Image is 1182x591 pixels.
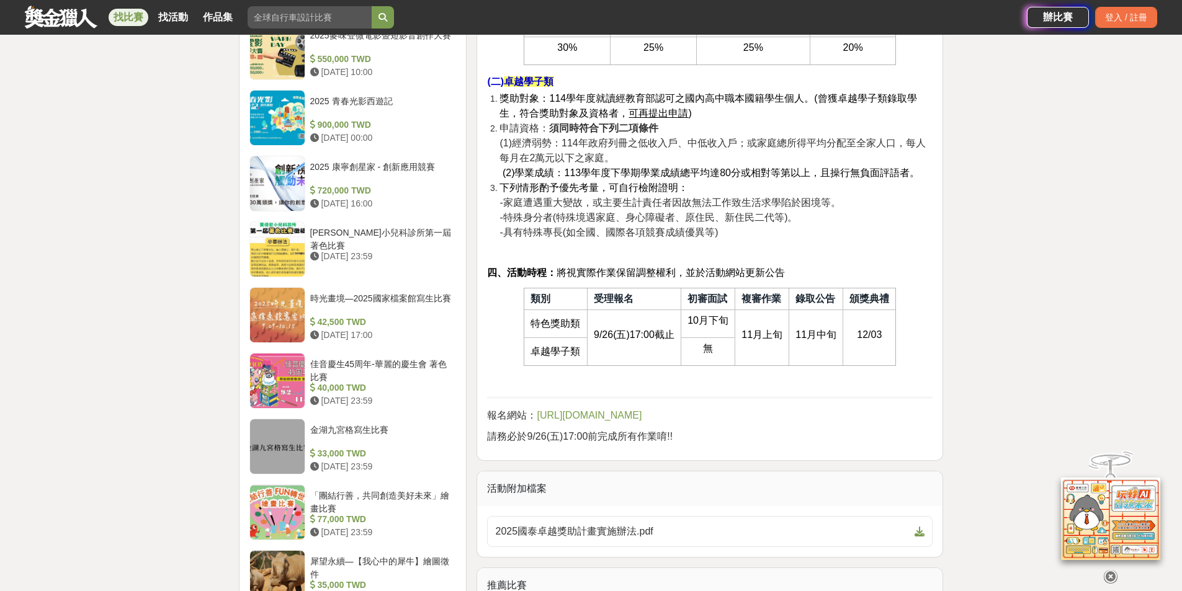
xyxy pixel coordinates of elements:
span: [URL][DOMAIN_NAME] [537,410,642,420]
span: 12/03 [857,329,882,340]
span: 將視實際作業保留調整權利，並於活動網站更新公告 [487,267,785,278]
span: 下列情形酌予優先考量，可自行檢附證明： [499,182,688,193]
strong: 錄取公告 [795,293,835,304]
div: [DATE] 17:00 [310,329,452,342]
a: 找比賽 [109,9,148,26]
a: 作品集 [198,9,238,26]
div: [DATE] 10:00 [310,66,452,79]
div: 77,000 TWD [310,513,452,526]
u: 可再提出申請 [629,108,688,118]
span: (2)學業成績：113學年度下學期學業成績總平均達80分或相對等第以上，且操行無負面評語者。 [503,167,920,178]
div: [DATE] 16:00 [310,197,452,210]
div: [DATE] 23:59 [310,526,452,539]
a: 2025 青春光影西遊記 900,000 TWD [DATE] 00:00 [249,90,457,146]
span: -家庭遭遇重大變故，或主要生計責任者因故無法工作致生活求學陷於困境等。 [499,197,840,208]
a: [URL][DOMAIN_NAME] [537,411,642,420]
strong: 類別 [531,293,550,304]
span: 20% [843,42,863,53]
strong: 複審作業 [741,293,781,304]
span: 特色獎助類 [531,318,580,329]
strong: 頒獎典禮 [849,293,889,304]
span: 9/26(五)17:00截止 [594,329,674,340]
span: 請務必於9/26(五)17:00前完成所有作業唷!! [487,431,673,442]
div: 活動附加檔案 [477,471,942,506]
a: 2025 康寧創星家 - 創新應用競賽 720,000 TWD [DATE] 16:00 [249,156,457,211]
span: 10月下旬 [687,315,728,326]
div: 550,000 TWD [310,53,452,66]
span: 11月中旬 [795,329,836,340]
a: 佳音慶生45周年-華麗的慶生會 著色比賽 40,000 TWD [DATE] 23:59 [249,353,457,409]
a: 找活動 [153,9,193,26]
strong: 須同時符合下列二項條件 [549,123,658,133]
div: [DATE] 23:59 [310,250,452,263]
span: 申請資格： [499,123,658,133]
div: 時光畫境—2025國家檔案館寫生比賽 [310,292,452,316]
strong: 卓越學子類 [504,76,553,87]
div: 金湖九宮格寫生比賽 [310,424,452,447]
div: [DATE] 00:00 [310,131,452,144]
div: 40,000 TWD [310,381,452,394]
div: [PERSON_NAME]小兒科診所第一屆著色比賽 [310,226,452,250]
span: 2025國泰卓越獎助計畫實施辦法.pdf [495,524,910,539]
span: 11月上旬 [741,329,782,340]
div: 2025 康寧創星家 - 創新應用競賽 [310,161,452,184]
a: 2025國泰卓越獎助計畫實施辦法.pdf [487,516,933,547]
div: 2025 青春光影西遊記 [310,95,452,118]
span: 25% [643,42,663,53]
a: 2025麥味登微電影暨短影音創作大賽 550,000 TWD [DATE] 10:00 [249,24,457,80]
strong: 四、活動時程： [487,267,557,278]
span: (1)經濟弱勢：114年政府列冊之低收入戶、中低收入戶；或家庭總所得平均分配至全家人口，每人每月在2萬元以下之家庭。 [499,138,925,163]
a: 時光畫境—2025國家檔案館寫生比賽 42,500 TWD [DATE] 17:00 [249,287,457,343]
span: -特殊身分者(特殊境遇家庭、身心障礙者、原住民、新住民二代等)。 [499,212,797,223]
div: 犀望永續—【我心中的犀牛】繪圖徵件 [310,555,452,579]
span: 無 [703,343,713,353]
span: 25% [743,42,763,53]
div: [DATE] 23:59 [310,460,452,473]
div: 「團結行善，共同創造美好未來」繪畫比賽 [310,489,452,513]
div: [DATE] 23:59 [310,394,452,407]
input: 全球自行車設計比賽 [248,6,372,29]
strong: 初審面試 [687,293,727,304]
div: 2025麥味登微電影暨短影音創作大賽 [310,29,452,53]
strong: (二) [487,76,504,87]
span: 報名網站： [487,410,537,420]
div: 42,500 TWD [310,316,452,329]
div: 登入 / 註冊 [1095,7,1157,28]
a: 辦比賽 [1027,7,1089,28]
div: 900,000 TWD [310,118,452,131]
a: [PERSON_NAME]小兒科診所第一屆著色比賽 [DATE] 23:59 [249,221,457,277]
span: 獎助對象：114學年度就讀經教育部認可之國內高中職本國籍學生個人。(曾獲卓越學子類錄取學生，符合獎助對象及資格者， ) [499,93,916,118]
div: 佳音慶生45周年-華麗的慶生會 著色比賽 [310,358,452,381]
div: 720,000 TWD [310,184,452,197]
span: 卓越學子類 [531,346,580,357]
strong: 受理報名 [594,293,634,304]
div: 33,000 TWD [310,447,452,460]
a: 「團結行善，共同創造美好未來」繪畫比賽 77,000 TWD [DATE] 23:59 [249,484,457,540]
img: d2146d9a-e6f6-4337-9592-8cefde37ba6b.png [1061,471,1160,553]
span: -具有特殊專長(如全國、國際各項競賽成績優異等) [499,227,718,238]
a: 金湖九宮格寫生比賽 33,000 TWD [DATE] 23:59 [249,419,457,474]
span: 30% [557,42,577,53]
